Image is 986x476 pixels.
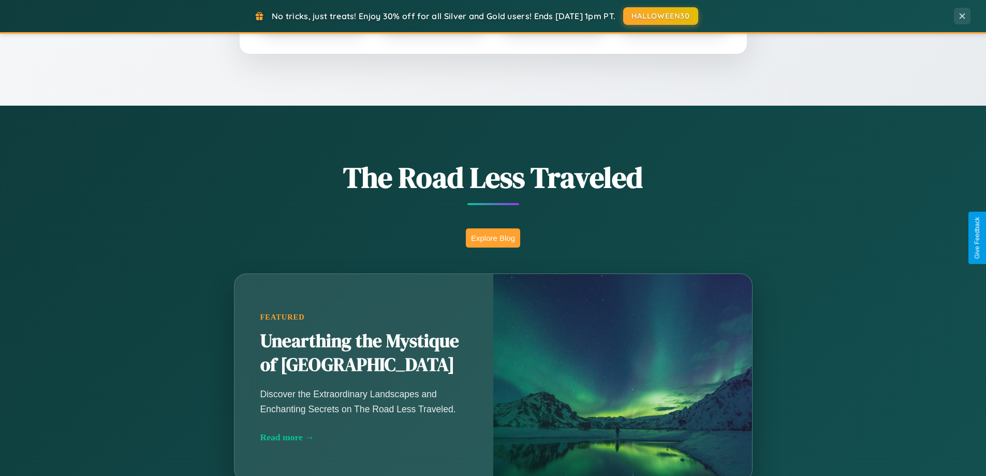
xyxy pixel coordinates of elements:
[260,387,467,416] p: Discover the Extraordinary Landscapes and Enchanting Secrets on The Road Less Traveled.
[466,228,520,248] button: Explore Blog
[272,11,615,21] span: No tricks, just treats! Enjoy 30% off for all Silver and Gold users! Ends [DATE] 1pm PT.
[260,313,467,322] div: Featured
[974,217,981,259] div: Give Feedback
[623,7,698,25] button: HALLOWEEN30
[260,432,467,443] div: Read more →
[183,157,804,197] h1: The Road Less Traveled
[260,329,467,377] h2: Unearthing the Mystique of [GEOGRAPHIC_DATA]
